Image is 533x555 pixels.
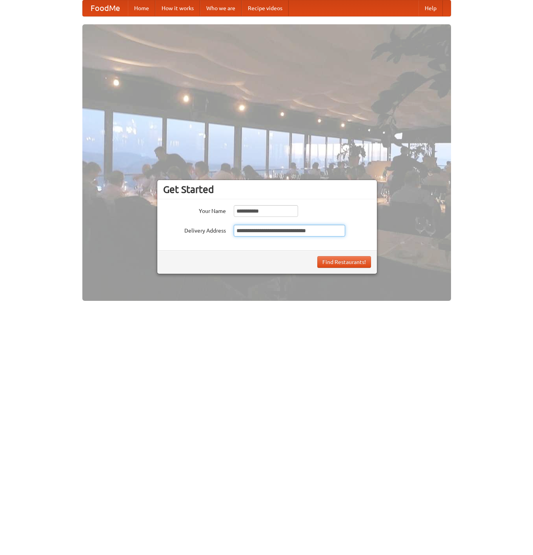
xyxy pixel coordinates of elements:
a: Who we are [200,0,242,16]
h3: Get Started [163,184,371,195]
a: FoodMe [83,0,128,16]
a: Help [418,0,443,16]
button: Find Restaurants! [317,256,371,268]
a: Home [128,0,155,16]
label: Your Name [163,205,226,215]
label: Delivery Address [163,225,226,235]
a: Recipe videos [242,0,289,16]
a: How it works [155,0,200,16]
